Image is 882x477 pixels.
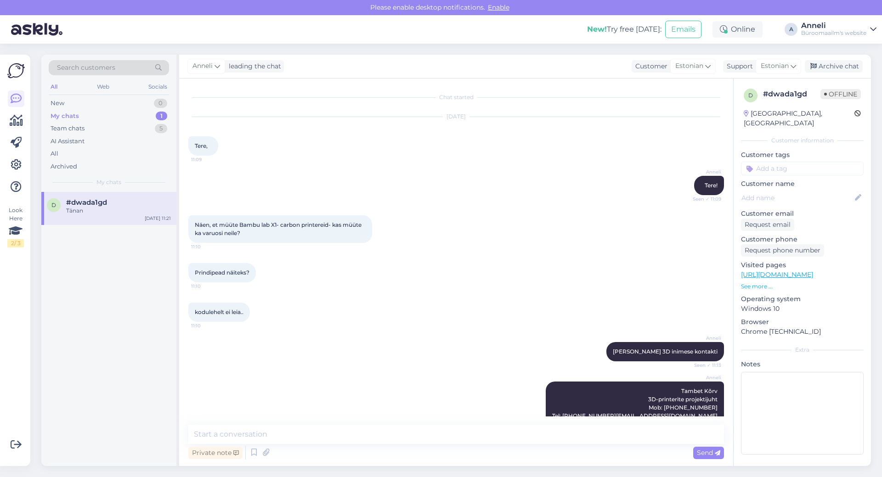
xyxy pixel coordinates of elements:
[49,81,59,93] div: All
[51,202,56,208] span: d
[485,3,512,11] span: Enable
[687,196,721,202] span: Seen ✓ 11:09
[741,346,864,354] div: Extra
[741,304,864,314] p: Windows 10
[705,182,718,189] span: Tere!
[785,23,797,36] div: A
[195,221,363,236] span: Näen, et müüte Bambu lab X1- carbon printereid- kas müüte ka varuosi neile?
[191,283,226,290] span: 11:10
[51,99,64,108] div: New
[741,244,824,257] div: Request phone number
[744,109,854,128] div: [GEOGRAPHIC_DATA], [GEOGRAPHIC_DATA]
[51,137,85,146] div: AI Assistant
[188,93,724,101] div: Chat started
[741,209,864,219] p: Customer email
[801,29,866,37] div: Büroomaailm's website
[7,239,24,247] div: 2 / 3
[154,99,167,108] div: 0
[665,21,701,38] button: Emails
[616,412,718,419] a: [EMAIL_ADDRESS][DOMAIN_NAME]
[763,89,820,100] div: # dwada1gd
[613,348,718,355] span: [PERSON_NAME] 3D inimese kontakti
[188,112,724,121] div: [DATE]
[687,168,721,175] span: Anneli
[51,162,77,171] div: Archived
[632,62,667,71] div: Customer
[741,294,864,304] p: Operating system
[188,447,243,459] div: Private note
[741,219,794,231] div: Request email
[741,193,853,203] input: Add name
[741,136,864,145] div: Customer information
[195,142,208,149] span: Tere,
[191,322,226,329] span: 11:10
[687,374,721,381] span: Anneli
[741,260,864,270] p: Visited pages
[587,24,661,35] div: Try free [DATE]:
[95,81,111,93] div: Web
[820,89,861,99] span: Offline
[66,198,107,207] span: #dwada1gd
[225,62,281,71] div: leading the chat
[145,215,171,222] div: [DATE] 11:21
[741,235,864,244] p: Customer phone
[7,62,25,79] img: Askly Logo
[741,317,864,327] p: Browser
[156,112,167,121] div: 1
[192,61,213,71] span: Anneli
[195,309,243,315] span: kodulehelt ei leia..
[761,61,789,71] span: Estonian
[712,21,763,38] div: Online
[741,162,864,175] input: Add a tag
[57,63,115,73] span: Search customers
[191,156,226,163] span: 11:09
[741,359,864,369] p: Notes
[723,62,753,71] div: Support
[805,60,863,73] div: Archive chat
[687,335,721,342] span: Anneli
[147,81,169,93] div: Socials
[697,449,720,457] span: Send
[195,269,249,276] span: Prindipead näiteks?
[51,112,79,121] div: My chats
[66,207,171,215] div: Tänan
[741,270,813,279] a: [URL][DOMAIN_NAME]
[741,282,864,291] p: See more ...
[7,206,24,247] div: Look Here
[801,22,876,37] a: AnneliBüroomaailm's website
[96,178,121,186] span: My chats
[801,22,866,29] div: Anneli
[587,25,607,34] b: New!
[741,327,864,337] p: Chrome [TECHNICAL_ID]
[155,124,167,133] div: 5
[191,243,226,250] span: 11:10
[748,92,753,99] span: d
[687,362,721,369] span: Seen ✓ 11:13
[741,179,864,189] p: Customer name
[51,149,58,158] div: All
[675,61,703,71] span: Estonian
[51,124,85,133] div: Team chats
[741,150,864,160] p: Customer tags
